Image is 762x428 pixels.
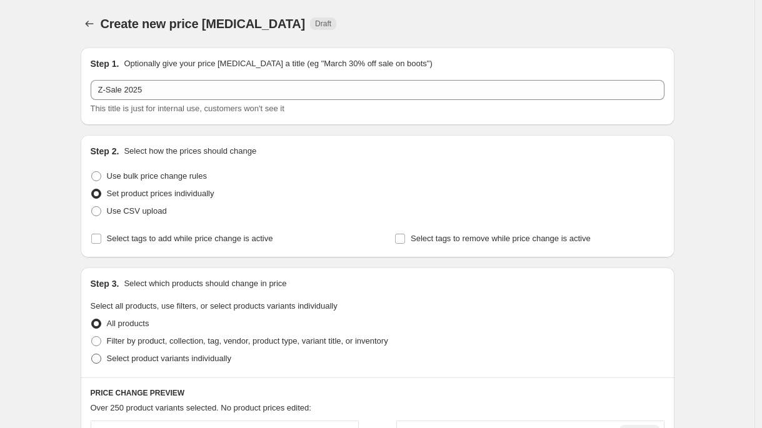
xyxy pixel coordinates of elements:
h6: PRICE CHANGE PREVIEW [91,388,664,398]
span: Filter by product, collection, tag, vendor, product type, variant title, or inventory [107,336,388,346]
input: 30% off holiday sale [91,80,664,100]
span: Draft [315,19,331,29]
h2: Step 2. [91,145,119,157]
span: Select tags to add while price change is active [107,234,273,243]
p: Select which products should change in price [124,277,286,290]
p: Optionally give your price [MEDICAL_DATA] a title (eg "March 30% off sale on boots") [124,57,432,70]
p: Select how the prices should change [124,145,256,157]
span: Over 250 product variants selected. No product prices edited: [91,403,311,412]
span: Set product prices individually [107,189,214,198]
span: Create new price [MEDICAL_DATA] [101,17,306,31]
button: Price change jobs [81,15,98,32]
span: Select tags to remove while price change is active [411,234,591,243]
h2: Step 3. [91,277,119,290]
h2: Step 1. [91,57,119,70]
span: Use bulk price change rules [107,171,207,181]
span: Select product variants individually [107,354,231,363]
span: Select all products, use filters, or select products variants individually [91,301,338,311]
span: All products [107,319,149,328]
span: Use CSV upload [107,206,167,216]
span: This title is just for internal use, customers won't see it [91,104,284,113]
